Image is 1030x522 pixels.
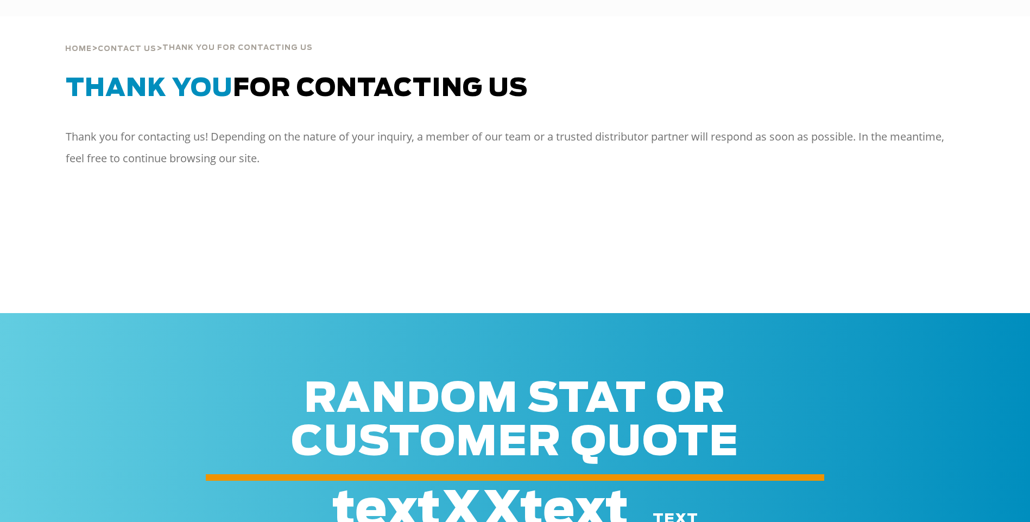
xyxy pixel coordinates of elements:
span: for Contacting Us [66,77,528,101]
span: Contact Us [98,46,156,53]
p: Thank you for contacting us! Depending on the nature of your inquiry, a member of our team or a t... [66,126,945,169]
div: > > [65,16,313,58]
span: Thank You [66,77,233,101]
a: Contact Us [98,43,156,53]
a: Home [65,43,92,53]
span: thank you for contacting us [162,44,313,52]
span: Home [65,46,92,53]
